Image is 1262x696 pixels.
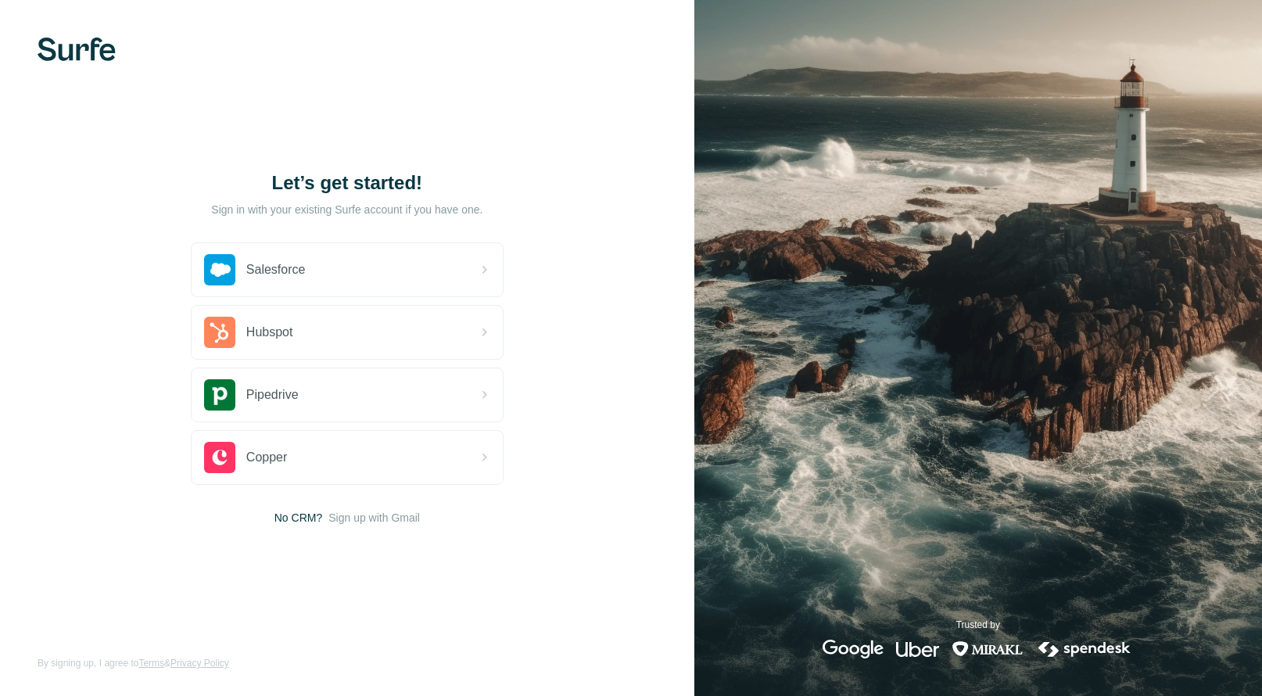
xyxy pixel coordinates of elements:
[1036,640,1133,658] img: spendesk's logo
[38,38,116,61] img: Surfe's logo
[952,640,1024,658] img: mirakl's logo
[204,317,235,348] img: hubspot's logo
[204,379,235,411] img: pipedrive's logo
[38,656,229,670] span: By signing up, I agree to &
[328,510,420,526] button: Sign up with Gmail
[138,658,164,669] a: Terms
[170,658,229,669] a: Privacy Policy
[246,323,293,342] span: Hubspot
[211,202,482,217] p: Sign in with your existing Surfe account if you have one.
[956,618,1000,632] p: Trusted by
[204,254,235,285] img: salesforce's logo
[246,260,306,279] span: Salesforce
[191,170,504,196] h1: Let’s get started!
[246,448,287,467] span: Copper
[896,640,939,658] img: uber's logo
[823,640,884,658] img: google's logo
[246,386,299,404] span: Pipedrive
[204,442,235,473] img: copper's logo
[274,510,322,526] span: No CRM?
